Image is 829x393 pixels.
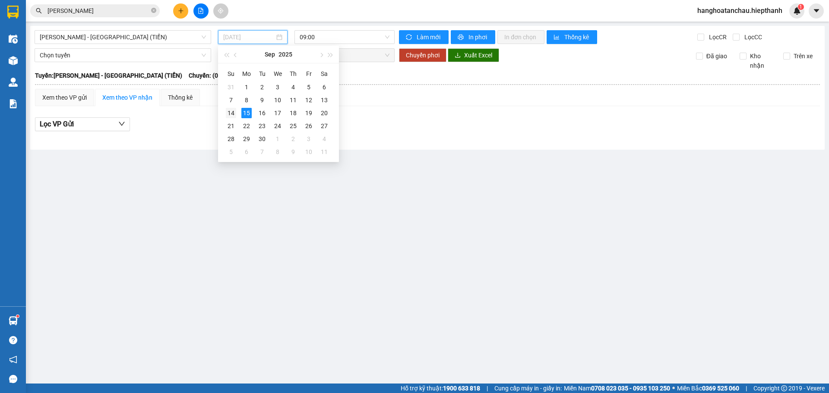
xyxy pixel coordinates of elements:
span: Thống kê [564,32,590,42]
span: Hồ Chí Minh - Tân Châu (TIỀN) [40,31,206,44]
div: 21 [226,121,236,131]
td: 2025-09-06 [316,81,332,94]
span: down [118,120,125,127]
td: 2025-09-20 [316,107,332,119]
span: bar-chart [554,34,561,41]
input: 15/09/2025 [223,32,275,42]
span: Lọc CC [741,32,763,42]
td: 2025-09-30 [254,132,270,145]
span: ⚪️ [672,387,675,390]
div: 8 [241,95,252,105]
th: Sa [316,67,332,81]
span: close-circle [151,8,156,13]
th: Mo [239,67,254,81]
div: 3 [272,82,283,92]
img: warehouse-icon [9,56,18,65]
td: 2025-09-24 [270,119,285,132]
div: 20 [319,108,329,118]
div: 2 [288,134,298,144]
button: 2025 [278,46,292,63]
div: 23 [257,121,267,131]
td: 2025-09-05 [301,81,316,94]
div: 8 [272,147,283,157]
div: 31 [226,82,236,92]
div: 26 [304,121,314,131]
span: hanghoatanchau.hiepthanh [690,5,789,16]
div: 4 [319,134,329,144]
strong: 0708 023 035 - 0935 103 250 [591,385,670,392]
button: downloadXuất Excel [448,48,499,62]
td: 2025-09-09 [254,94,270,107]
div: 10 [272,95,283,105]
td: 2025-09-08 [239,94,254,107]
td: 2025-10-08 [270,145,285,158]
td: 2025-10-10 [301,145,316,158]
td: 2025-09-01 [239,81,254,94]
td: 2025-09-14 [223,107,239,119]
div: 13 [319,95,329,105]
td: 2025-09-13 [316,94,332,107]
td: 2025-10-04 [316,132,332,145]
td: 2025-10-11 [316,145,332,158]
div: 10 [304,147,314,157]
div: 27 [319,121,329,131]
td: 2025-09-03 [270,81,285,94]
span: Miền Bắc [677,384,739,393]
img: warehouse-icon [9,78,18,87]
button: plus [173,3,188,19]
div: 5 [304,82,314,92]
span: message [9,375,17,383]
td: 2025-09-07 [223,94,239,107]
td: 2025-09-26 [301,119,316,132]
span: In phơi [468,32,488,42]
button: aim [213,3,228,19]
div: 19 [304,108,314,118]
td: 2025-09-12 [301,94,316,107]
div: 25 [288,121,298,131]
span: printer [458,34,465,41]
div: 16 [257,108,267,118]
span: question-circle [9,336,17,344]
div: 24 [272,121,283,131]
span: Chọn chuyến [300,49,389,62]
span: Đã giao [703,51,731,61]
div: Thống kê [168,93,193,102]
td: 2025-10-09 [285,145,301,158]
button: printerIn phơi [451,30,495,44]
td: 2025-10-01 [270,132,285,145]
td: 2025-10-07 [254,145,270,158]
th: Su [223,67,239,81]
span: aim [218,8,224,14]
span: Lọc VP Gửi [40,119,74,129]
td: 2025-09-29 [239,132,254,145]
td: 2025-09-19 [301,107,316,119]
strong: 1900 633 818 [443,385,480,392]
b: Tuyến: [PERSON_NAME] - [GEOGRAPHIC_DATA] (TIỀN) [35,72,182,79]
div: Xem theo VP gửi [42,93,87,102]
td: 2025-09-27 [316,119,332,132]
td: 2025-10-03 [301,132,316,145]
th: We [270,67,285,81]
img: warehouse-icon [9,316,18,325]
span: 09:00 [300,31,389,44]
div: 9 [288,147,298,157]
td: 2025-09-18 [285,107,301,119]
button: file-add [193,3,209,19]
td: 2025-10-02 [285,132,301,145]
div: 7 [226,95,236,105]
td: 2025-10-05 [223,145,239,158]
div: 18 [288,108,298,118]
td: 2025-09-04 [285,81,301,94]
span: Làm mới [417,32,442,42]
td: 2025-09-23 [254,119,270,132]
span: search [36,8,42,14]
span: copyright [781,385,787,391]
img: warehouse-icon [9,35,18,44]
span: close-circle [151,7,156,15]
span: Chọn tuyến [40,49,206,62]
sup: 1 [16,315,19,318]
div: 14 [226,108,236,118]
button: syncLàm mới [399,30,449,44]
button: Lọc VP Gửi [35,117,130,131]
span: | [746,384,747,393]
